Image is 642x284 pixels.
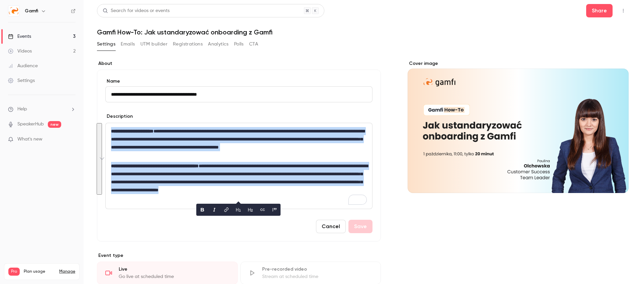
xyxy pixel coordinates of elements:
[8,48,32,55] div: Videos
[17,121,44,128] a: SpeakerHub
[119,266,229,273] div: Live
[8,268,20,276] span: Pro
[106,123,372,209] div: To enrich screen reader interactions, please activate Accessibility in Grammarly extension settings
[105,123,372,209] section: description
[234,39,244,50] button: Polls
[221,204,232,215] button: link
[586,4,613,17] button: Share
[8,63,38,69] div: Audience
[105,113,133,120] label: Description
[262,273,373,280] div: Stream at scheduled time
[8,106,76,113] li: help-dropdown-opener
[59,269,75,274] a: Manage
[209,204,220,215] button: italic
[249,39,258,50] button: CTA
[8,33,31,40] div: Events
[24,269,55,274] span: Plan usage
[269,204,280,215] button: blockquote
[197,204,208,215] button: bold
[8,6,19,16] img: Gamfi
[105,78,372,85] label: Name
[208,39,229,50] button: Analytics
[97,28,629,36] h1: Gamfi How-To: Jak ustandaryzować onboarding z Gamfi
[121,39,135,50] button: Emails
[97,60,381,67] label: About
[106,123,372,209] div: editor
[25,8,38,14] h6: Gamfi
[8,77,35,84] div: Settings
[17,136,42,143] span: What's new
[316,220,346,233] button: Cancel
[17,106,27,113] span: Help
[103,7,170,14] div: Search for videos or events
[97,39,115,50] button: Settings
[97,252,381,259] p: Event type
[173,39,203,50] button: Registrations
[408,60,629,193] section: Cover image
[48,121,61,128] span: new
[140,39,168,50] button: UTM builder
[262,266,373,273] div: Pre-recorded video
[408,60,629,67] label: Cover image
[119,273,229,280] div: Go live at scheduled time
